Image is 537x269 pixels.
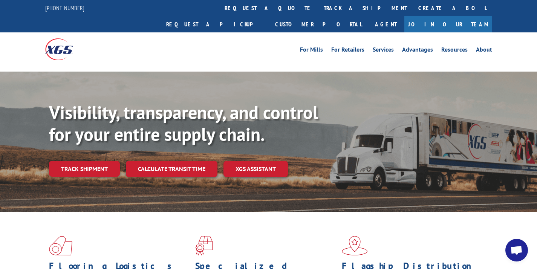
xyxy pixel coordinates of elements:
[402,47,433,55] a: Advantages
[195,236,213,255] img: xgs-icon-focused-on-flooring-red
[373,47,394,55] a: Services
[476,47,492,55] a: About
[300,47,323,55] a: For Mills
[161,16,269,32] a: Request a pickup
[45,4,84,12] a: [PHONE_NUMBER]
[404,16,492,32] a: Join Our Team
[331,47,364,55] a: For Retailers
[441,47,468,55] a: Resources
[505,239,528,261] a: Open chat
[367,16,404,32] a: Agent
[49,236,72,255] img: xgs-icon-total-supply-chain-intelligence-red
[126,161,217,177] a: Calculate transit time
[342,236,368,255] img: xgs-icon-flagship-distribution-model-red
[269,16,367,32] a: Customer Portal
[49,161,120,177] a: Track shipment
[49,101,318,146] b: Visibility, transparency, and control for your entire supply chain.
[223,161,288,177] a: XGS ASSISTANT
